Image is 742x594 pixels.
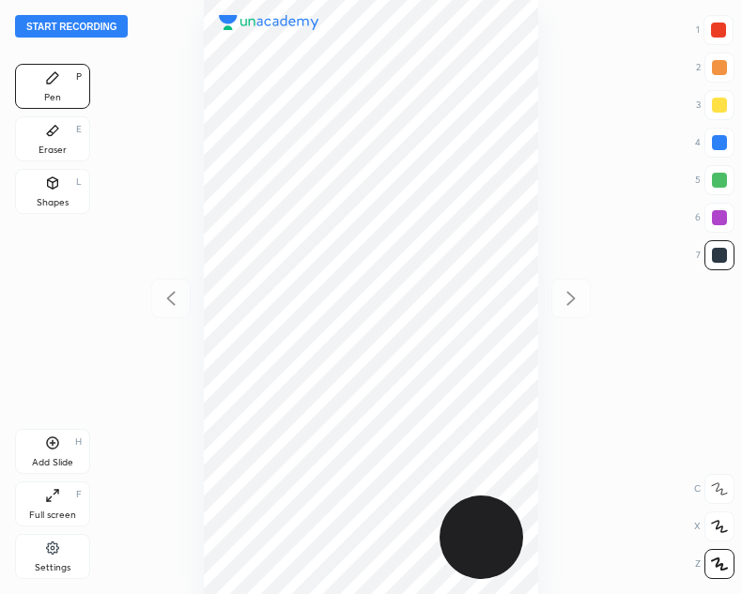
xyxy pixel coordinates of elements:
div: H [75,437,82,447]
div: Z [695,549,734,579]
div: 2 [696,53,734,83]
div: P [76,72,82,82]
div: E [76,125,82,134]
div: L [76,177,82,187]
div: 6 [695,203,734,233]
button: Start recording [15,15,128,38]
div: Settings [35,563,70,572]
div: Add Slide [32,458,73,467]
div: X [694,511,734,541]
div: 1 [696,15,734,45]
img: logo.38c385cc.svg [219,15,319,30]
div: 3 [696,90,734,120]
div: Eraser [39,145,67,155]
div: 4 [695,128,734,158]
div: Full screen [29,510,76,520]
div: 7 [696,240,734,270]
div: 5 [695,165,734,195]
div: C [694,474,734,504]
div: Pen [44,93,61,102]
div: F [76,490,82,499]
div: Shapes [37,198,69,207]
